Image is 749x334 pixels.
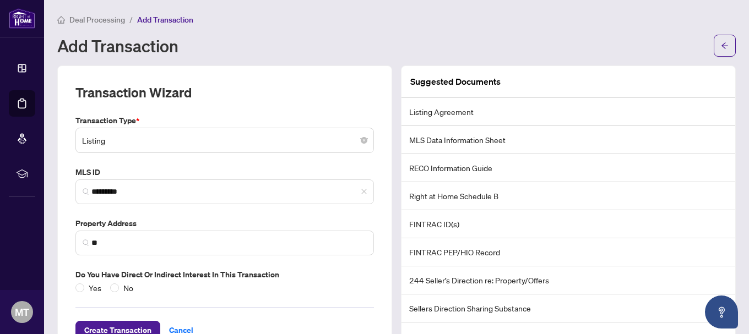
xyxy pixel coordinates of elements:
[119,282,138,294] span: No
[401,210,735,238] li: FINTRAC ID(s)
[705,295,738,328] button: Open asap
[84,282,106,294] span: Yes
[75,114,374,127] label: Transaction Type
[401,266,735,294] li: 244 Seller’s Direction re: Property/Offers
[75,217,374,229] label: Property Address
[83,239,89,246] img: search_icon
[75,269,374,281] label: Do you have direct or indirect interest in this transaction
[361,188,367,195] span: close
[57,37,178,54] h1: Add Transaction
[75,166,374,178] label: MLS ID
[401,294,735,322] li: Sellers Direction Sharing Substance
[401,98,735,126] li: Listing Agreement
[361,137,367,144] span: close-circle
[410,75,501,89] article: Suggested Documents
[82,130,367,151] span: Listing
[401,238,735,266] li: FINTRAC PEP/HIO Record
[57,16,65,24] span: home
[69,15,125,25] span: Deal Processing
[401,182,735,210] li: Right at Home Schedule B
[401,154,735,182] li: RECO Information Guide
[9,8,35,29] img: logo
[401,126,735,154] li: MLS Data Information Sheet
[83,188,89,195] img: search_icon
[75,84,192,101] h2: Transaction Wizard
[129,13,133,26] li: /
[15,304,29,320] span: MT
[721,42,729,50] span: arrow-left
[137,15,193,25] span: Add Transaction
